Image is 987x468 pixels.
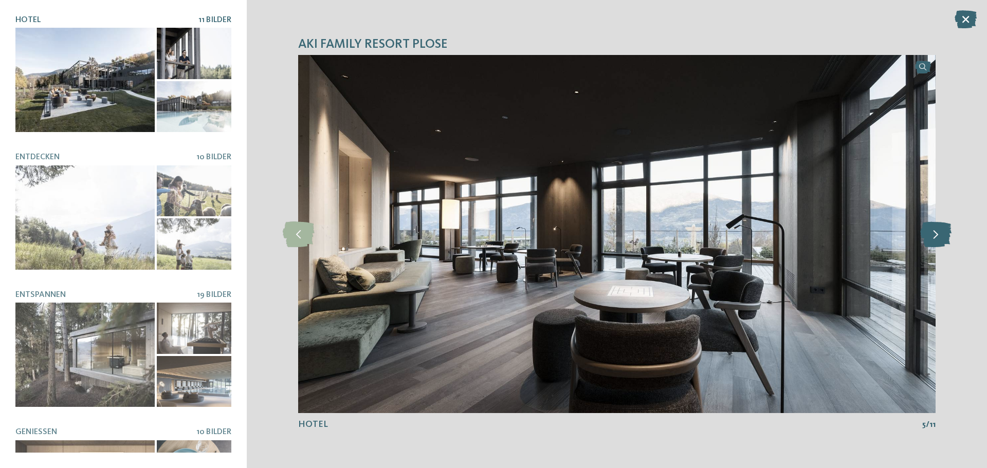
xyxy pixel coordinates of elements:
span: AKI Family Resort PLOSE [298,35,448,53]
span: 10 Bilder [196,428,231,436]
span: 11 Bilder [198,16,231,24]
span: Hotel [15,16,41,24]
span: 11 [929,419,936,430]
img: AKI Family Resort PLOSE [298,55,936,414]
span: Hotel [298,420,328,429]
span: 10 Bilder [196,153,231,161]
span: / [926,419,929,430]
span: Genießen [15,428,57,436]
span: 5 [922,419,926,430]
span: Entdecken [15,153,60,161]
span: 19 Bilder [197,291,231,299]
span: Entspannen [15,291,66,299]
